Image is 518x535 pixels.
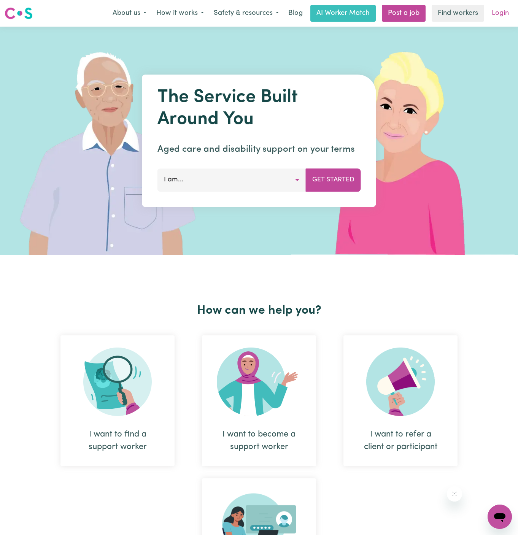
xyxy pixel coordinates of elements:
[202,335,316,466] div: I want to become a support worker
[447,486,462,502] iframe: Close message
[5,5,46,11] span: Need any help?
[306,168,361,191] button: Get Started
[151,5,209,21] button: How it works
[83,348,152,416] img: Search
[382,5,426,22] a: Post a job
[157,168,306,191] button: I am...
[209,5,284,21] button: Safety & resources
[343,335,458,466] div: I want to refer a client or participant
[108,5,151,21] button: About us
[60,335,175,466] div: I want to find a support worker
[157,87,361,130] h1: The Service Built Around You
[362,428,439,453] div: I want to refer a client or participant
[487,5,513,22] a: Login
[157,143,361,156] p: Aged care and disability support on your terms
[310,5,376,22] a: AI Worker Match
[488,505,512,529] iframe: Button to launch messaging window
[217,348,301,416] img: Become Worker
[284,5,307,22] a: Blog
[432,5,484,22] a: Find workers
[366,348,435,416] img: Refer
[5,6,33,20] img: Careseekers logo
[5,5,33,22] a: Careseekers logo
[220,428,298,453] div: I want to become a support worker
[47,303,471,318] h2: How can we help you?
[79,428,156,453] div: I want to find a support worker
